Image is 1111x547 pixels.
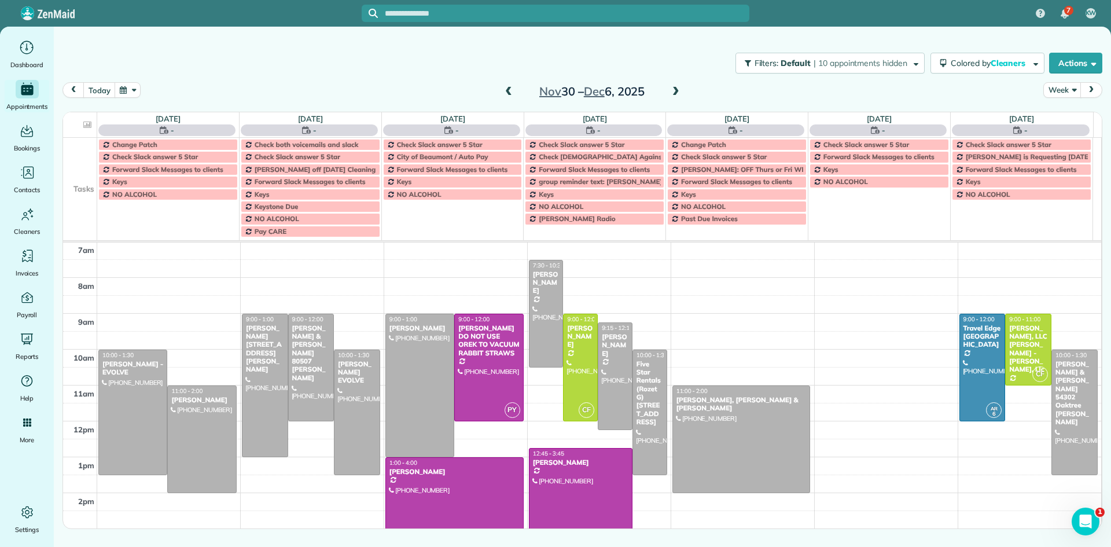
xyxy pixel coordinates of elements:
button: next [1080,82,1102,98]
span: Forward Slack Messages to clients [539,165,650,174]
div: [PERSON_NAME] [389,468,520,476]
span: 2pm [78,497,94,506]
span: Check Slack answer 5 Star [823,140,909,149]
span: 9:15 - 12:15 [602,324,633,332]
span: 11am [73,389,94,398]
span: CF [579,402,594,418]
div: [PERSON_NAME] [171,396,233,404]
a: Cleaners [5,205,49,237]
span: 9am [78,317,94,326]
span: 9:00 - 12:00 [963,315,995,323]
span: NO ALCOHOL [255,214,299,223]
span: 12:45 - 3:45 [533,450,564,457]
span: Filters: [755,58,779,68]
span: Cleaners [991,58,1028,68]
span: 7am [78,245,94,255]
span: Forward Slack Messages to clients [823,152,935,161]
span: 9:00 - 12:00 [567,315,598,323]
span: [PERSON_NAME] off [DATE] Cleaning Restaurant [255,165,414,174]
span: - [171,124,174,136]
span: Change Patch [681,140,726,149]
span: Past Due Invoices [681,214,738,223]
span: Check Slack answer 5 Star [681,152,767,161]
span: 9:00 - 12:00 [292,315,323,323]
button: Filters: Default | 10 appointments hidden [735,53,925,74]
span: Forward Slack Messages to clients [966,165,1077,174]
span: NO ALCOHOL [539,202,583,211]
span: More [20,434,34,446]
button: today [83,82,115,98]
span: NO ALCOHOL [966,190,1010,199]
span: 11:00 - 2:00 [171,387,203,395]
div: Five Star Rentals (Rozet G) [STREET_ADDRESS] [636,360,664,427]
span: Keys [681,190,696,199]
span: Keys [966,177,981,186]
span: group reminder text: [PERSON_NAME] [539,177,662,186]
span: 7:30 - 10:30 [533,262,564,269]
div: [PERSON_NAME] - EVOLVE [102,360,164,377]
div: [PERSON_NAME] [STREET_ADDRESS][PERSON_NAME] [245,324,285,374]
span: - [740,124,743,136]
span: 9:00 - 1:00 [389,315,417,323]
span: [PERSON_NAME]: OFF Thurs or Fri WEEKLY [681,165,821,174]
span: 9:00 - 1:00 [246,315,274,323]
a: Dashboard [5,38,49,71]
a: Help [5,372,49,404]
span: Check [DEMOGRAPHIC_DATA] Against Spreadsheet [539,152,707,161]
span: [PERSON_NAME] Radio [539,214,615,223]
div: [PERSON_NAME] [601,333,629,358]
span: Reports [16,351,39,362]
span: Keys [539,190,554,199]
a: [DATE] [298,114,323,123]
span: Nov [539,84,561,98]
a: [DATE] [724,114,749,123]
span: Forward Slack Messages to clients [255,177,366,186]
div: [PHONE_NUMBER] [1009,385,1048,401]
div: [PERSON_NAME] & [PERSON_NAME] 80507 [PERSON_NAME] [292,324,331,383]
div: [PERSON_NAME] DO NOT USE OREK TO VACUUM RABBIT STRAWS [458,324,520,358]
span: 8am [78,281,94,291]
span: - [455,124,459,136]
span: Colored by [951,58,1029,68]
small: 6 [987,409,1001,420]
span: Settings [15,524,39,535]
span: CF [1032,366,1048,382]
a: [DATE] [156,114,181,123]
span: Keys [823,165,838,174]
a: [DATE] [1009,114,1034,123]
span: NO ALCOHOL [397,190,442,199]
span: 10:00 - 1:30 [338,351,369,359]
span: Bookings [14,142,41,154]
iframe: Intercom live chat [1072,508,1099,535]
span: AR [991,405,998,412]
span: Check Slack answer 5 Star [966,140,1051,149]
div: Travel Edge [GEOGRAPHIC_DATA] [963,324,1002,349]
span: 9:00 - 11:00 [1009,315,1040,323]
span: KW [1086,9,1097,18]
span: City of Beaumont / Auto Pay [397,152,488,161]
span: | 10 appointments hidden [814,58,907,68]
svg: Focus search [369,9,378,18]
span: Payroll [17,309,38,321]
span: - [882,124,885,136]
a: Payroll [5,288,49,321]
button: Week [1043,82,1081,98]
span: 10:00 - 1:30 [637,351,668,359]
span: Check Slack answer 5 Star [397,140,483,149]
div: [PERSON_NAME] [389,324,451,332]
span: 11:00 - 2:00 [676,387,708,395]
a: Bookings [5,122,49,154]
span: Check Slack answer 5 Star [112,152,198,161]
span: - [313,124,317,136]
span: Pay CARE [255,227,286,236]
span: Default [781,58,811,68]
span: 7 [1066,6,1070,15]
a: Filters: Default | 10 appointments hidden [730,53,925,74]
span: 1:00 - 4:00 [389,459,417,467]
span: Check Slack answer 5 Star [539,140,624,149]
button: Colored byCleaners [930,53,1044,74]
span: Cleaners [14,226,40,237]
span: NO ALCOHOL [823,177,868,186]
a: [DATE] [867,114,892,123]
span: Appointments [6,101,48,112]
